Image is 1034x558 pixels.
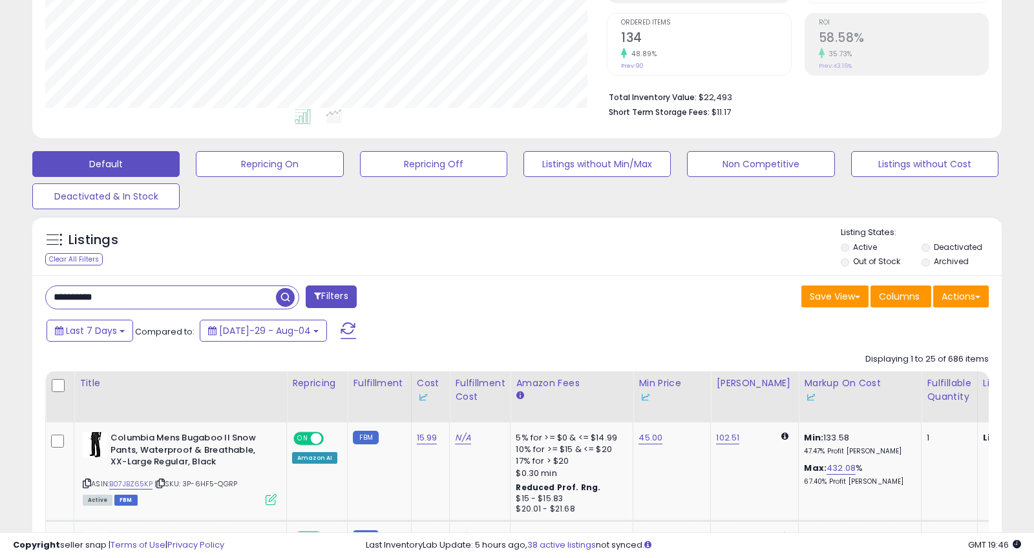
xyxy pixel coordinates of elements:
div: seller snap | | [13,539,224,552]
img: 31jecqftx0L._SL40_.jpg [83,432,107,458]
div: % [804,462,911,486]
label: Out of Stock [853,256,900,267]
small: 35.73% [825,49,852,59]
div: Title [79,377,281,390]
div: Min Price [638,377,705,404]
div: $0.30 min [516,468,623,479]
div: 10% for >= $15 & <= $20 [516,444,623,455]
small: 48.89% [627,49,657,59]
div: Cost [417,377,445,404]
p: 67.40% Profit [PERSON_NAME] [804,477,911,486]
img: InventoryLab Logo [417,391,430,404]
a: 15.99 [417,431,438,444]
strong: Copyright [13,539,60,551]
span: 2025-08-12 19:46 GMT [968,539,1021,551]
button: Columns [870,285,931,307]
span: Last 7 Days [66,324,117,337]
button: Repricing Off [360,151,507,177]
button: Repricing On [196,151,343,177]
small: Amazon Fees. [516,390,523,402]
div: $15 - $15.83 [516,493,623,504]
label: Active [853,242,877,253]
span: | SKU: 3P-6HF5-QGRP [154,479,237,489]
div: Fulfillment [353,377,405,390]
span: [DATE]-29 - Aug-04 [219,324,311,337]
small: FBM [353,431,378,444]
button: Last 7 Days [47,320,133,342]
b: Min: [804,431,823,444]
label: Archived [934,256,969,267]
div: Some or all of the values in this column are provided from Inventory Lab. [804,390,916,404]
span: Ordered Items [621,19,790,26]
div: 17% for > $20 [516,455,623,467]
button: Save View [801,285,869,307]
p: Listing States: [841,227,1002,239]
button: Actions [933,285,989,307]
h2: 134 [621,30,790,48]
div: 133.58 [804,432,911,456]
a: Privacy Policy [167,539,224,551]
button: Non Competitive [687,151,834,177]
a: 432.08 [827,462,856,475]
button: Deactivated & In Stock [32,183,180,209]
h5: Listings [69,231,118,249]
span: FBM [114,495,138,506]
a: B07JBZ65KP [109,479,153,490]
a: 38 active listings [527,539,596,551]
span: ROI [819,19,988,26]
span: Compared to: [135,325,195,338]
div: $20.01 - $21.68 [516,504,623,515]
th: The percentage added to the cost of goods (COGS) that forms the calculator for Min & Max prices. [799,371,922,422]
b: Columbia Mens Bugaboo II Snow Pants, Waterproof & Breathable, XX-Large Regular, Black [111,432,268,471]
span: ON [295,433,311,444]
small: Prev: 43.16% [819,62,852,70]
a: 102.51 [716,431,739,444]
div: Clear All Filters [45,253,103,265]
div: Repricing [292,377,342,390]
a: Terms of Use [111,539,165,551]
p: 47.47% Profit [PERSON_NAME] [804,447,911,456]
img: InventoryLab Logo [804,391,817,404]
span: All listings currently available for purchase on Amazon [83,495,112,506]
div: Amazon AI [292,452,337,464]
li: $22,493 [609,88,979,104]
span: OFF [322,433,343,444]
small: Prev: 90 [621,62,644,70]
div: Fulfillable Quantity [927,377,971,404]
button: Listings without Cost [851,151,998,177]
b: Total Inventory Value: [609,92,697,103]
button: [DATE]-29 - Aug-04 [200,320,327,342]
div: [PERSON_NAME] [716,377,793,390]
label: Deactivated [934,242,982,253]
b: Short Term Storage Fees: [609,107,710,118]
div: ASIN: [83,432,277,504]
b: Reduced Prof. Rng. [516,482,600,493]
span: $11.17 [712,106,731,118]
button: Default [32,151,180,177]
button: Listings without Min/Max [523,151,671,177]
span: Columns [879,290,920,303]
button: Filters [306,285,356,308]
img: InventoryLab Logo [638,391,651,404]
a: N/A [455,431,470,444]
b: Max: [804,462,827,474]
div: Some or all of the values in this column are provided from Inventory Lab. [417,390,445,404]
div: Last InventoryLab Update: 5 hours ago, not synced. [366,539,1021,552]
div: Markup on Cost [804,377,916,404]
h2: 58.58% [819,30,988,48]
div: Displaying 1 to 25 of 686 items [865,353,989,366]
div: Fulfillment Cost [455,377,505,404]
div: 5% for >= $0 & <= $14.99 [516,432,623,444]
a: 45.00 [638,431,662,444]
div: Some or all of the values in this column are provided from Inventory Lab. [638,390,705,404]
div: 1 [927,432,967,444]
div: Amazon Fees [516,377,628,390]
